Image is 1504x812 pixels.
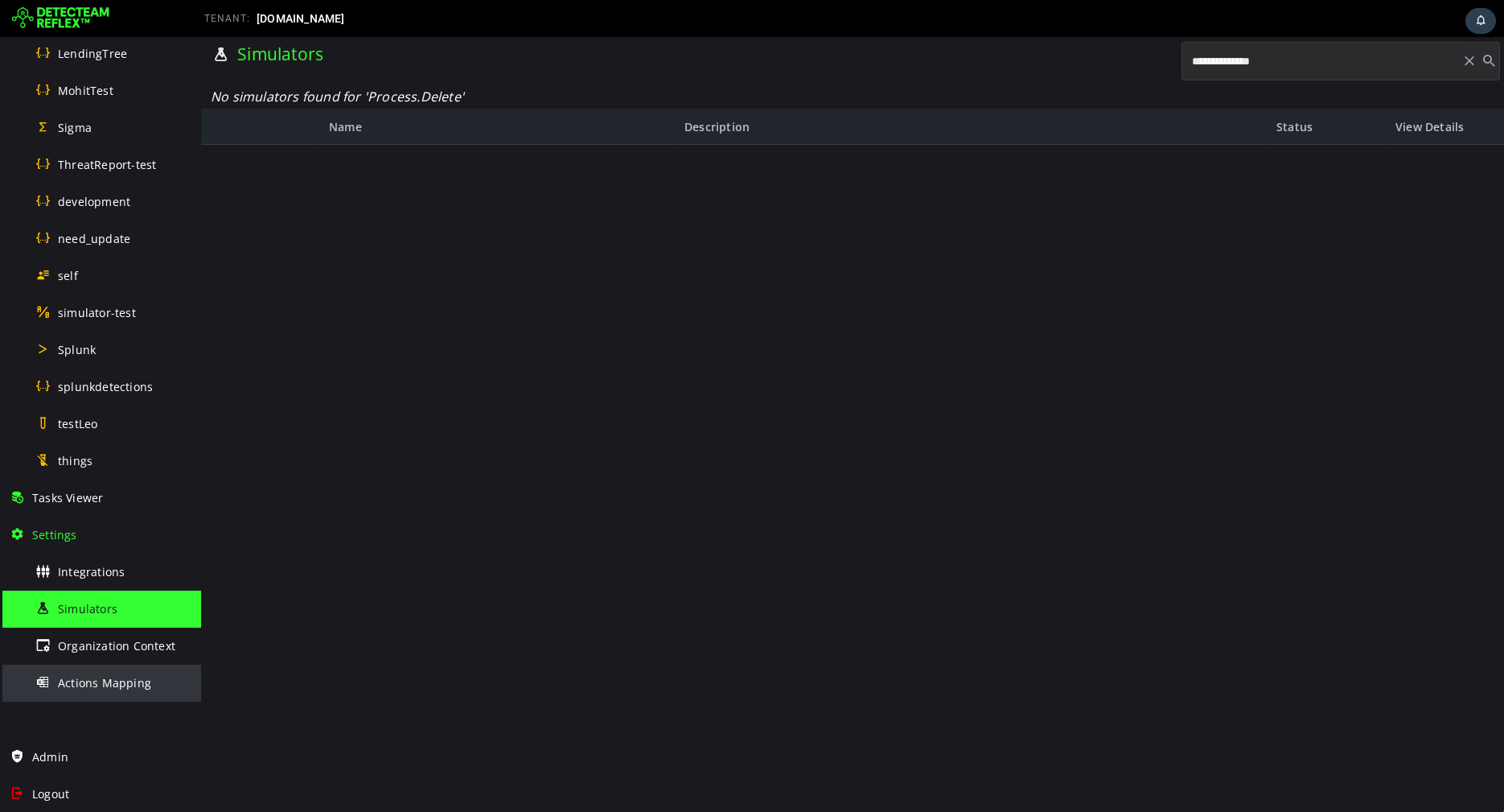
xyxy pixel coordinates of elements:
span: ThreatReport-test [58,157,156,172]
span: TENANT: [204,13,250,24]
div: No simulators found for 'Process.Delete' [10,51,1293,68]
span: testLeo [58,416,97,431]
span: Tasks Viewer [32,490,103,505]
span: Logout [32,786,69,802]
span: Integrations [58,564,125,579]
span: need_update [58,231,130,246]
div: Task Notifications [1465,8,1496,34]
span: Settings [32,527,77,542]
span: self [58,268,78,283]
div: View Details [1185,72,1303,108]
span: Admin [32,749,68,765]
a: Simulators [36,6,122,28]
span: simulator-test [58,305,136,320]
span: Sigma [58,120,92,135]
span: Actions Mapping [58,675,151,690]
div: Description [474,72,1066,108]
span: Splunk [58,342,96,357]
span: Organization Context [58,638,175,653]
span: development [58,194,130,209]
span: Simulators [58,601,117,616]
span: [DOMAIN_NAME] [257,12,345,25]
span: splunkdetections [58,379,153,394]
span: MohitTest [58,83,113,98]
div: Name [118,72,474,108]
div: Status [1066,72,1185,108]
span: LendingTree [58,46,127,61]
img: Detecteam logo [12,6,109,31]
span: things [58,453,92,468]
